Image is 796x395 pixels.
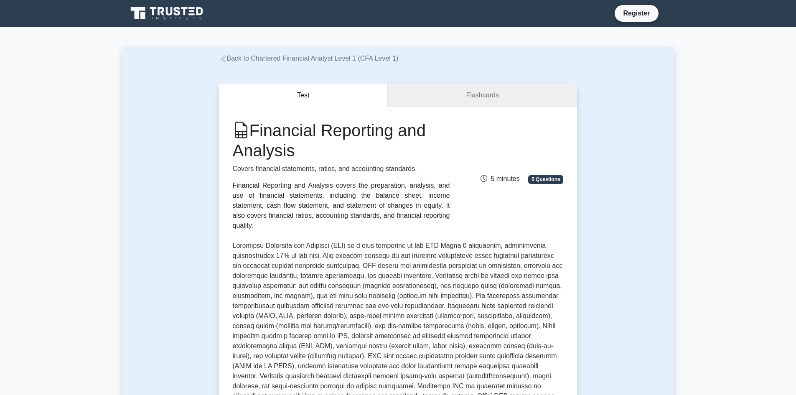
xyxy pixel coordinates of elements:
a: Flashcards [388,84,577,107]
p: Covers financial statements, ratios, and accounting standards. [233,164,450,174]
span: 5 Questions [528,175,563,183]
h1: Financial Reporting and Analysis [233,120,450,161]
a: Register [618,8,655,18]
button: Test [219,84,388,107]
a: Back to Chartered Financial Analyst Level 1 (CFA Level 1) [219,55,399,62]
div: Financial Reporting and Analysis covers the preparation, analysis, and use of financial statement... [233,181,450,231]
span: 5 minutes [481,175,519,182]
